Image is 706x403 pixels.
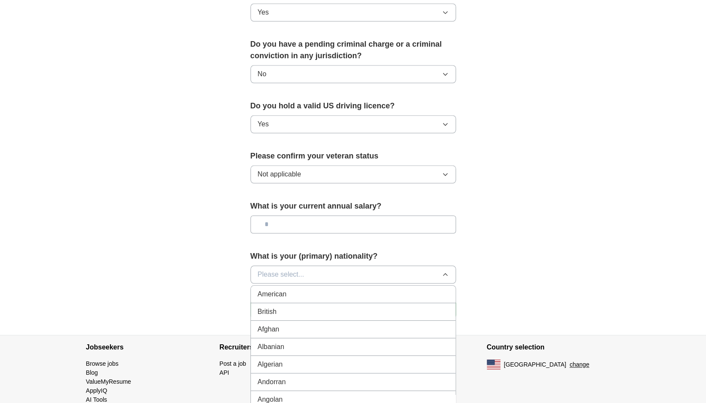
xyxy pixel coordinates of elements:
[250,65,456,83] button: No
[258,307,277,317] span: British
[258,269,304,280] span: Please select...
[487,359,500,370] img: US flag
[86,369,98,376] a: Blog
[258,359,283,370] span: Algerian
[250,150,456,162] label: Please confirm your veteran status
[250,3,456,21] button: Yes
[487,335,620,359] h4: Country selection
[258,69,266,79] span: No
[86,360,119,367] a: Browse jobs
[258,342,284,352] span: Albanian
[258,119,269,129] span: Yes
[250,115,456,133] button: Yes
[569,360,589,369] button: change
[504,360,566,369] span: [GEOGRAPHIC_DATA]
[250,39,456,62] label: Do you have a pending criminal charge or a criminal conviction in any jurisdiction?
[258,7,269,18] span: Yes
[250,165,456,183] button: Not applicable
[86,396,107,403] a: AI Tools
[250,100,456,112] label: Do you hold a valid US driving licence?
[250,200,456,212] label: What is your current annual salary?
[258,289,287,299] span: American
[250,251,456,262] label: What is your (primary) nationality?
[86,387,107,394] a: ApplyIQ
[86,378,131,385] a: ValueMyResume
[258,169,301,179] span: Not applicable
[258,377,286,387] span: Andorran
[258,324,280,334] span: Afghan
[220,360,246,367] a: Post a job
[250,266,456,284] button: Please select...
[220,369,229,376] a: API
